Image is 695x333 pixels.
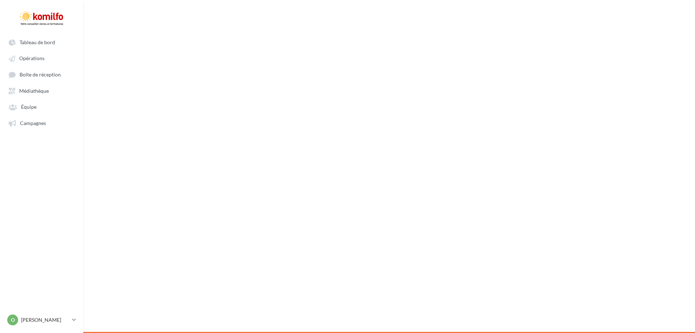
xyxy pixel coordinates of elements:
[4,84,79,97] a: Médiathèque
[11,316,15,324] span: O
[19,55,45,62] span: Opérations
[4,51,79,64] a: Opérations
[4,68,79,81] a: Boîte de réception
[21,104,37,110] span: Équipe
[4,100,79,113] a: Équipe
[6,313,77,327] a: O [PERSON_NAME]
[20,120,46,126] span: Campagnes
[19,88,49,94] span: Médiathèque
[4,116,79,129] a: Campagnes
[21,316,69,324] p: [PERSON_NAME]
[20,39,55,45] span: Tableau de bord
[4,36,79,49] a: Tableau de bord
[20,71,61,78] span: Boîte de réception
